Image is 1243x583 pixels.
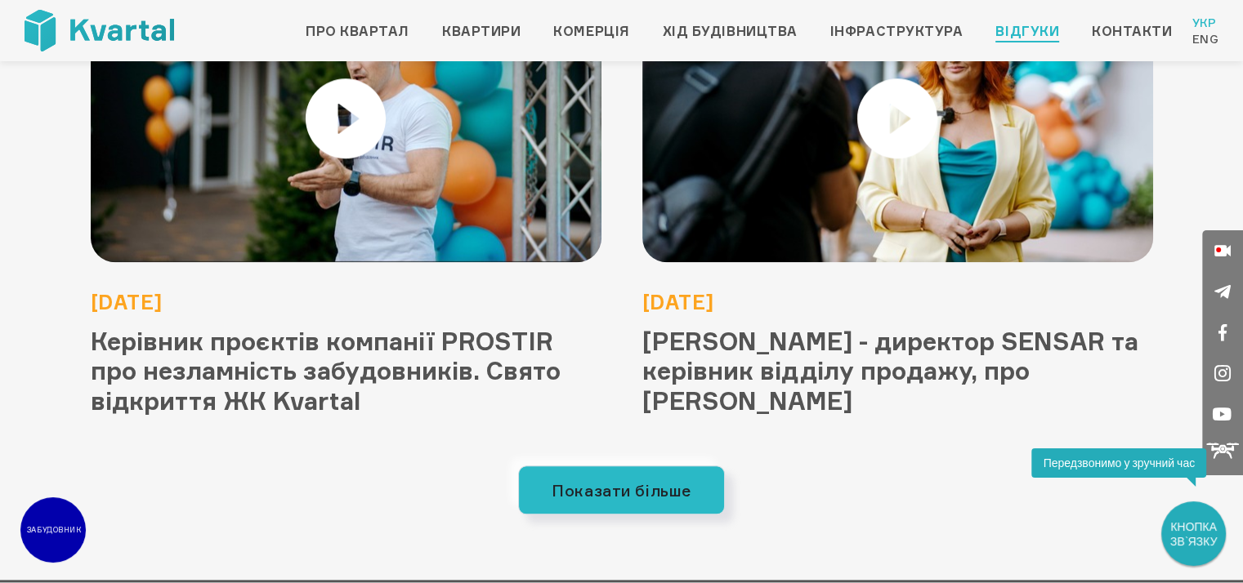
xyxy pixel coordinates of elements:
div: [DATE] [91,291,601,314]
div: Передзвонимо у зручний час [1031,448,1206,478]
a: Відгуки [995,21,1059,41]
a: Хід будівництва [663,21,798,41]
a: ЗАБУДОВНИК [20,497,86,563]
a: Укр [1192,15,1218,31]
h2: [PERSON_NAME] - директор SENSAR та керівник відділу продажу, про [PERSON_NAME] [642,327,1153,416]
div: КНОПКА ЗВ`ЯЗКУ [1163,503,1224,564]
a: Квартири [442,21,521,41]
button: Показати більше [518,465,725,514]
text: ЗАБУДОВНИК [27,525,82,534]
a: Комерція [553,21,629,41]
a: Eng [1192,31,1218,47]
h2: Керівник проєктів компанії PROSTIR про незламність забудовників. Свято відкриття ЖК Kvartal [91,327,601,416]
img: Kvartal [25,10,174,51]
a: Контакти [1092,21,1172,41]
a: Інфраструктура [830,21,964,41]
a: Про квартал [306,21,409,41]
div: [DATE] [642,291,1153,314]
